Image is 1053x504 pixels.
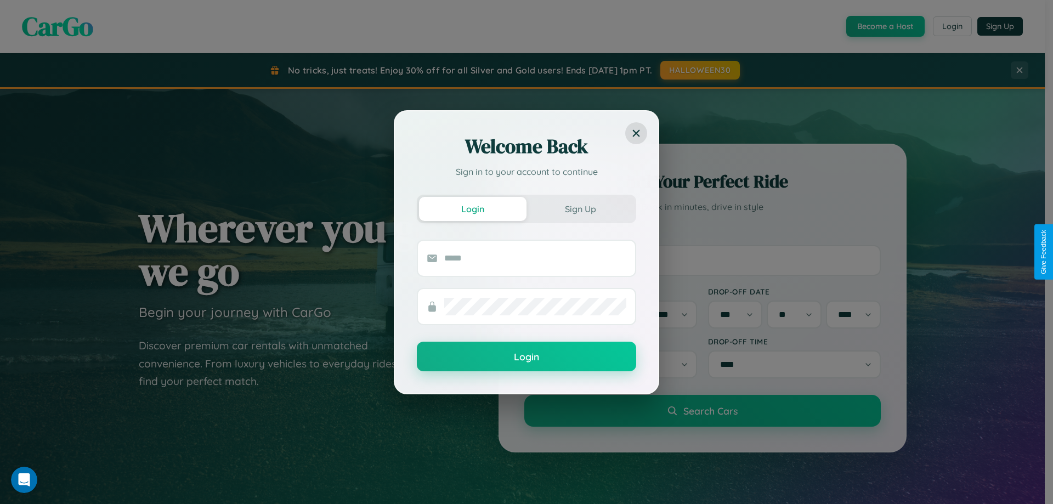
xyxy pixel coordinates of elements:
[417,342,636,371] button: Login
[419,197,526,221] button: Login
[526,197,634,221] button: Sign Up
[11,467,37,493] iframe: Intercom live chat
[417,133,636,160] h2: Welcome Back
[417,165,636,178] p: Sign in to your account to continue
[1040,230,1048,274] div: Give Feedback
